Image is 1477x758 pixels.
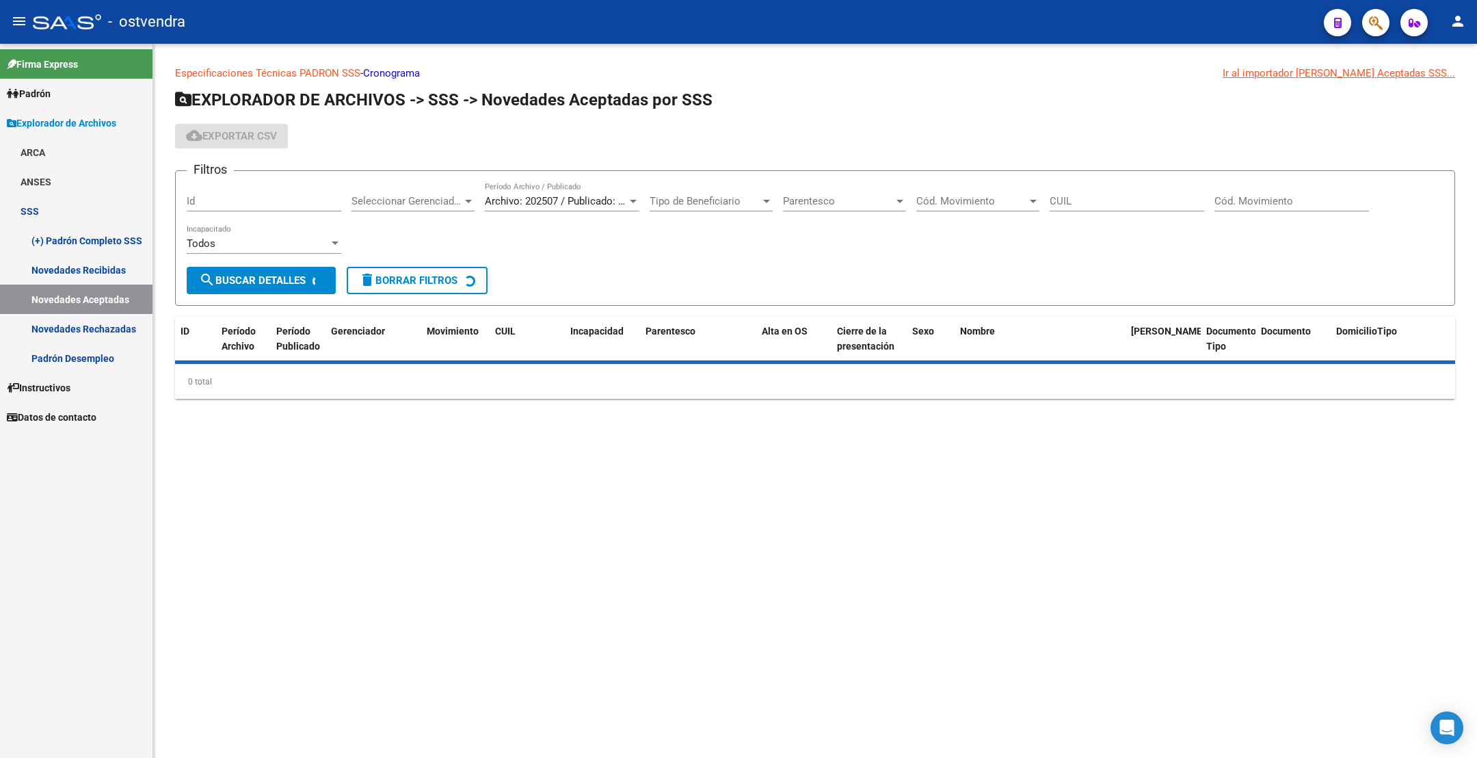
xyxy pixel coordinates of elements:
[175,90,713,109] span: EXPLORADOR DE ARCHIVOS -> SSS -> Novedades Aceptadas por SSS
[276,326,320,352] span: Período Publicado
[1261,326,1311,337] span: Documento
[7,86,51,101] span: Padrón
[837,326,894,352] span: Cierre de la presentación
[359,272,375,288] mat-icon: delete
[216,317,271,362] datatable-header-cell: Período Archivo
[955,317,1126,362] datatable-header-cell: Nombre
[222,326,256,352] span: Período Archivo
[175,365,1455,399] div: 0 total
[175,124,288,148] button: Exportar CSV
[187,267,336,294] button: Buscar Detalles
[359,274,457,287] span: Borrar Filtros
[331,326,385,337] span: Gerenciador
[1331,317,1467,362] datatable-header-cell: DomicilioTipo
[565,317,640,362] datatable-header-cell: Incapacidad
[1201,317,1255,362] datatable-header-cell: Documento Tipo
[186,127,202,144] mat-icon: cloud_download
[181,326,189,337] span: ID
[421,317,490,362] datatable-header-cell: Movimiento
[831,317,907,362] datatable-header-cell: Cierre de la presentación
[325,317,421,362] datatable-header-cell: Gerenciador
[351,195,462,207] span: Seleccionar Gerenciador
[175,317,216,362] datatable-header-cell: ID
[1206,326,1256,352] span: Documento Tipo
[199,272,215,288] mat-icon: search
[7,57,78,72] span: Firma Express
[187,237,215,250] span: Todos
[11,13,27,29] mat-icon: menu
[960,326,995,337] span: Nombre
[347,267,488,294] button: Borrar Filtros
[1431,711,1463,744] div: Open Intercom Messenger
[783,195,894,207] span: Parentesco
[912,326,934,337] span: Sexo
[363,67,420,79] a: Cronograma
[495,326,516,337] span: CUIL
[1336,326,1397,337] span: DomicilioTipo
[756,317,831,362] datatable-header-cell: Alta en OS
[271,317,325,362] datatable-header-cell: Período Publicado
[1131,326,1208,337] span: [PERSON_NAME].
[199,274,306,287] span: Buscar Detalles
[650,195,760,207] span: Tipo de Beneficiario
[187,160,234,179] h3: Filtros
[1450,13,1466,29] mat-icon: person
[570,326,624,337] span: Incapacidad
[175,67,360,79] a: Especificaciones Técnicas PADRON SSS
[427,326,479,337] span: Movimiento
[108,7,185,37] span: - ostvendra
[762,326,808,337] span: Alta en OS
[640,317,756,362] datatable-header-cell: Parentesco
[1255,317,1331,362] datatable-header-cell: Documento
[1223,66,1455,81] div: Ir al importador [PERSON_NAME] Aceptadas SSS...
[907,317,955,362] datatable-header-cell: Sexo
[646,326,695,337] span: Parentesco
[186,130,277,142] span: Exportar CSV
[1126,317,1201,362] datatable-header-cell: Fecha Nac.
[490,317,565,362] datatable-header-cell: CUIL
[175,66,1455,81] p: -
[916,195,1027,207] span: Cód. Movimiento
[7,410,96,425] span: Datos de contacto
[485,195,651,207] span: Archivo: 202507 / Publicado: 202509
[7,380,70,395] span: Instructivos
[7,116,116,131] span: Explorador de Archivos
